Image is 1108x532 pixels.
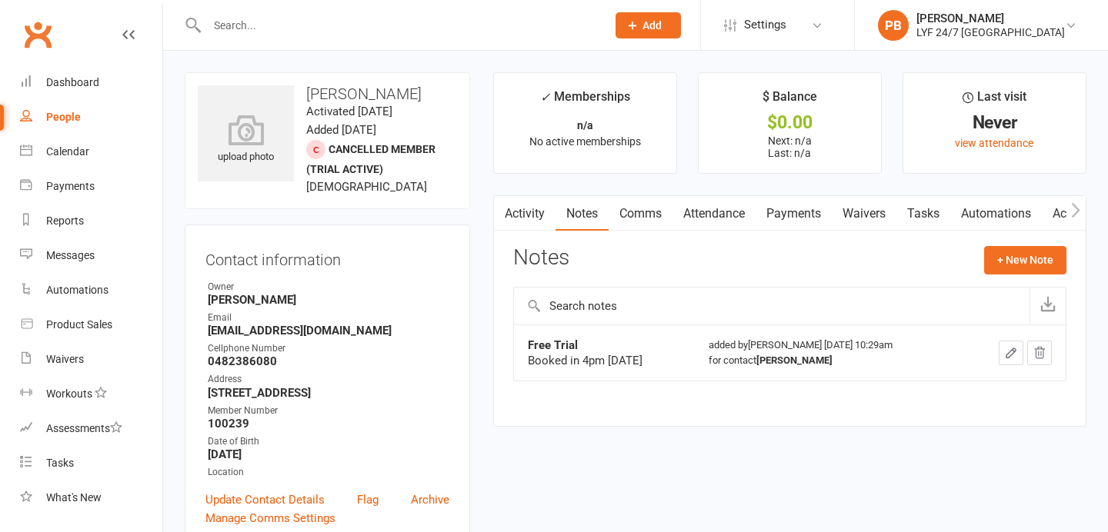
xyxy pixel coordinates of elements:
a: Update Contact Details [205,490,325,509]
button: Add [616,12,681,38]
div: Automations [46,284,108,296]
div: Owner [208,280,449,294]
div: LYF 24/7 [GEOGRAPHIC_DATA] [916,25,1065,39]
button: + New Note [984,246,1066,274]
strong: Free Trial [528,338,578,352]
a: Flag [357,490,379,509]
strong: [PERSON_NAME] [208,293,449,307]
span: Add [642,19,662,32]
strong: n/a [577,119,593,131]
a: Clubworx [18,15,57,54]
div: Date of Birth [208,434,449,449]
div: Member Number [208,404,449,418]
div: Last visit [963,87,1026,115]
div: Memberships [540,87,630,115]
a: Activity [494,196,556,231]
span: No active memberships [529,135,641,148]
a: Workouts [20,377,162,411]
input: Search notes [514,288,1030,324]
div: Waivers [46,353,84,365]
a: Product Sales [20,308,162,342]
h3: Contact information [205,245,449,268]
i: ✓ [540,90,550,105]
div: Address [208,372,449,387]
div: Booked in 4pm [DATE] [528,353,681,368]
div: Location [208,465,449,480]
div: Calendar [46,145,89,158]
a: Manage Comms Settings [205,509,335,527]
a: Attendance [672,196,756,231]
p: Next: n/a Last: n/a [713,135,867,159]
div: $ Balance [763,87,817,115]
a: Assessments [20,411,162,446]
a: Calendar [20,135,162,169]
span: Settings [744,8,786,42]
a: Automations [20,273,162,308]
h3: [PERSON_NAME] [198,85,457,102]
a: Archive [411,490,449,509]
div: Workouts [46,387,92,400]
a: Reports [20,204,162,238]
span: [DEMOGRAPHIC_DATA] [306,180,427,194]
div: Cellphone Number [208,341,449,356]
time: Activated [DATE] [306,105,392,118]
div: Payments [46,180,95,192]
h3: Notes [513,246,569,274]
div: Dashboard [46,76,99,88]
div: Email [208,311,449,325]
strong: 100239 [208,417,449,431]
a: What's New [20,480,162,515]
div: PB [878,10,909,41]
a: Comms [609,196,672,231]
div: upload photo [198,115,294,165]
a: Automations [950,196,1042,231]
a: Payments [756,196,832,231]
div: What's New [46,491,102,504]
div: Messages [46,249,95,261]
a: Waivers [20,342,162,377]
a: Waivers [832,196,896,231]
a: view attendance [955,137,1033,149]
time: Added [DATE] [306,123,376,137]
a: Messages [20,238,162,273]
strong: [DATE] [208,447,449,461]
a: Tasks [20,446,162,480]
div: [PERSON_NAME] [916,12,1065,25]
div: Reports [46,214,84,227]
span: Cancelled member (trial active) [306,143,436,175]
strong: [STREET_ADDRESS] [208,386,449,400]
a: People [20,100,162,135]
a: Dashboard [20,65,162,100]
div: Tasks [46,457,74,469]
a: Tasks [896,196,950,231]
div: Assessments [46,422,122,434]
a: Payments [20,169,162,204]
strong: 0482386080 [208,354,449,368]
div: for contact [709,353,949,368]
strong: [EMAIL_ADDRESS][DOMAIN_NAME] [208,324,449,337]
strong: [PERSON_NAME] [756,354,833,366]
div: $0.00 [713,115,867,131]
div: Product Sales [46,318,112,331]
div: People [46,111,81,123]
div: Never [917,115,1072,131]
div: added by [PERSON_NAME] [DATE] 10:29am [709,337,949,368]
input: Search... [202,15,596,36]
a: Notes [556,196,609,231]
